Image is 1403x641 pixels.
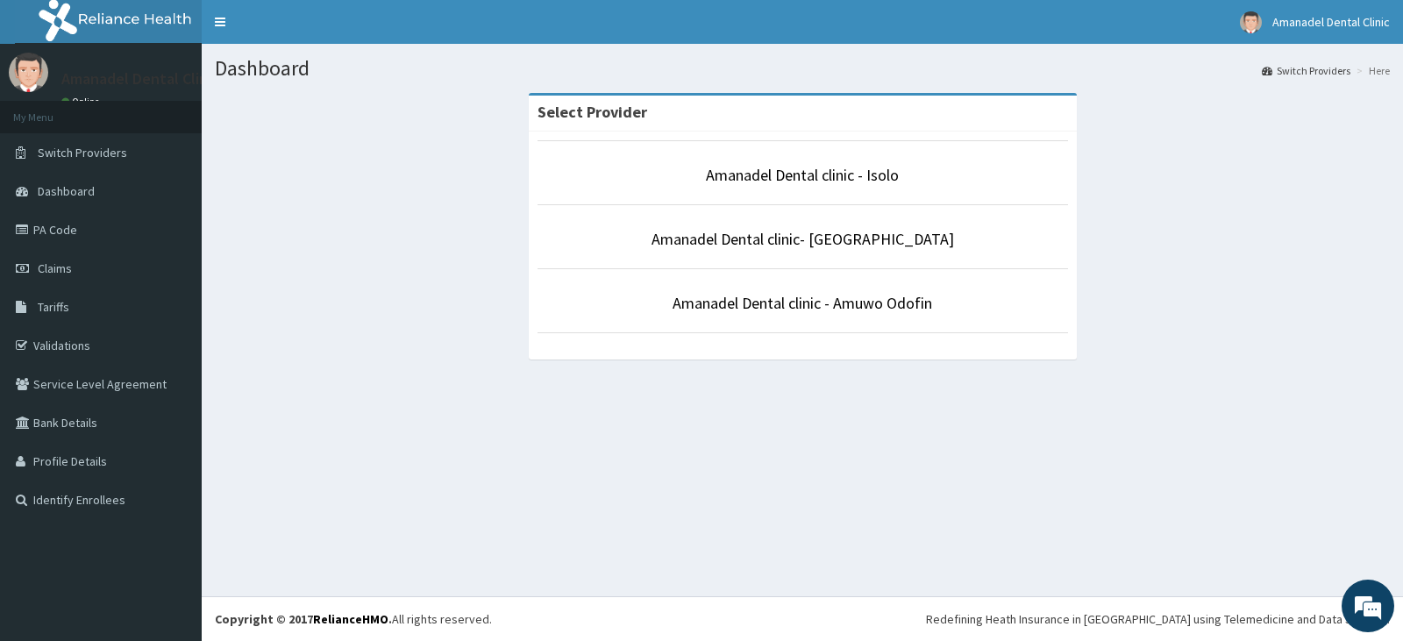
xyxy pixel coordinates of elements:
div: Redefining Heath Insurance in [GEOGRAPHIC_DATA] using Telemedicine and Data Science! [926,610,1390,628]
img: User Image [9,53,48,92]
span: Amanadel Dental Clinic [1272,14,1390,30]
span: Claims [38,260,72,276]
h1: Dashboard [215,57,1390,80]
p: Amanadel Dental Clinic [61,71,219,87]
span: Dashboard [38,183,95,199]
span: Tariffs [38,299,69,315]
a: Switch Providers [1262,63,1350,78]
a: Amanadel Dental clinic - Isolo [706,165,899,185]
li: Here [1352,63,1390,78]
a: Online [61,96,103,108]
footer: All rights reserved. [202,596,1403,641]
img: User Image [1240,11,1262,33]
a: Amanadel Dental clinic - Amuwo Odofin [673,293,932,313]
a: RelianceHMO [313,611,388,627]
strong: Select Provider [538,102,647,122]
span: Switch Providers [38,145,127,160]
strong: Copyright © 2017 . [215,611,392,627]
a: Amanadel Dental clinic- [GEOGRAPHIC_DATA] [652,229,954,249]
